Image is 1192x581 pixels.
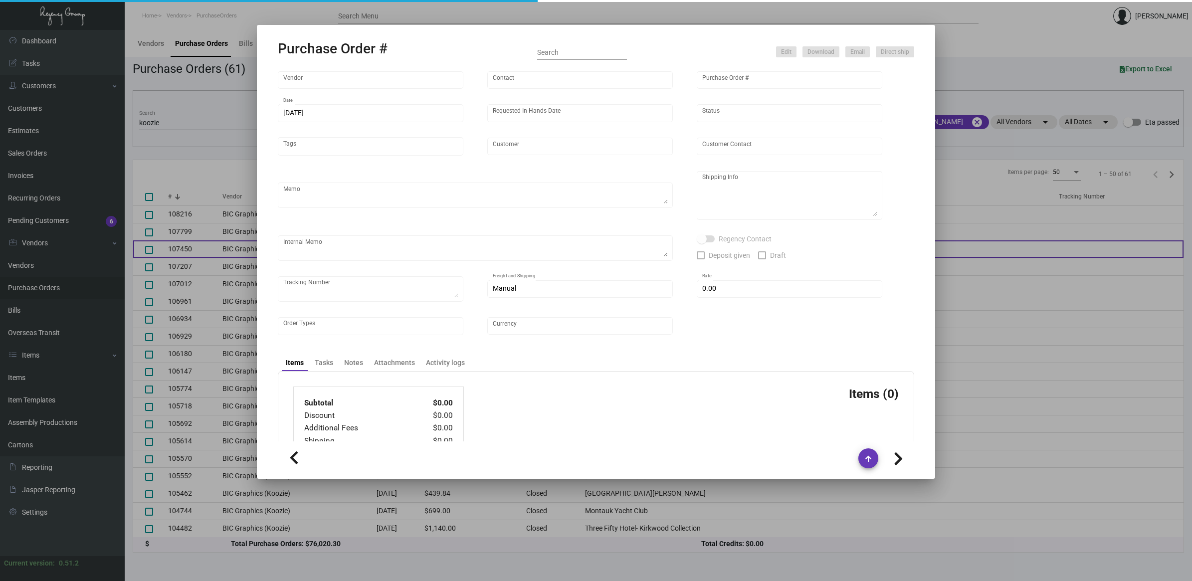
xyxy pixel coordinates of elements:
[781,48,792,56] span: Edit
[802,46,839,57] button: Download
[59,558,79,569] div: 0.51.2
[719,233,772,245] span: Regency Contact
[876,46,914,57] button: Direct ship
[412,409,453,422] td: $0.00
[770,249,786,261] span: Draft
[709,249,750,261] span: Deposit given
[845,46,870,57] button: Email
[4,558,55,569] div: Current version:
[493,284,516,292] span: Manual
[304,397,412,409] td: Subtotal
[304,409,412,422] td: Discount
[776,46,796,57] button: Edit
[412,435,453,447] td: $0.00
[286,358,304,368] div: Items
[850,48,865,56] span: Email
[412,397,453,409] td: $0.00
[315,358,333,368] div: Tasks
[374,358,415,368] div: Attachments
[412,422,453,434] td: $0.00
[304,422,412,434] td: Additional Fees
[426,358,465,368] div: Activity logs
[881,48,909,56] span: Direct ship
[344,358,363,368] div: Notes
[278,40,388,57] h2: Purchase Order #
[304,435,412,447] td: Shipping
[807,48,834,56] span: Download
[849,387,899,401] h3: Items (0)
